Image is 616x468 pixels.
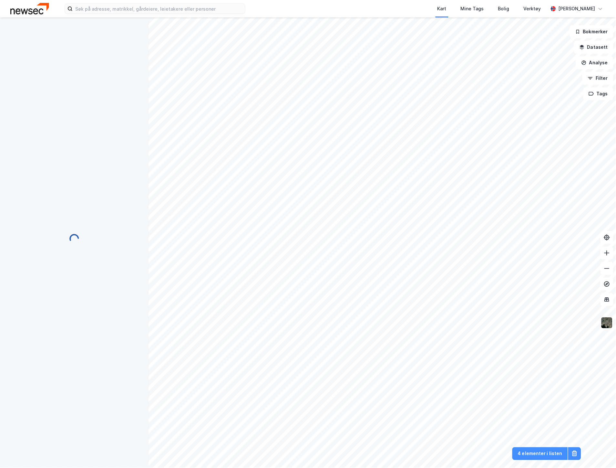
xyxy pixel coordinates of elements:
button: Analyse [576,56,613,69]
input: Søk på adresse, matrikkel, gårdeiere, leietakere eller personer [73,4,245,14]
button: Bokmerker [570,25,613,38]
div: Verktøy [524,5,541,13]
div: Mine Tags [461,5,484,13]
button: Filter [582,72,613,85]
button: Datasett [574,41,613,54]
div: [PERSON_NAME] [559,5,595,13]
div: Bolig [498,5,509,13]
button: 4 elementer i listen [512,447,568,460]
img: 9k= [601,317,613,329]
div: Kontrollprogram for chat [584,437,616,468]
iframe: Chat Widget [584,437,616,468]
button: Tags [583,87,613,100]
img: spinner.a6d8c91a73a9ac5275cf975e30b51cfb.svg [69,234,79,244]
img: newsec-logo.f6e21ccffca1b3a03d2d.png [10,3,49,14]
div: Kart [437,5,447,13]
